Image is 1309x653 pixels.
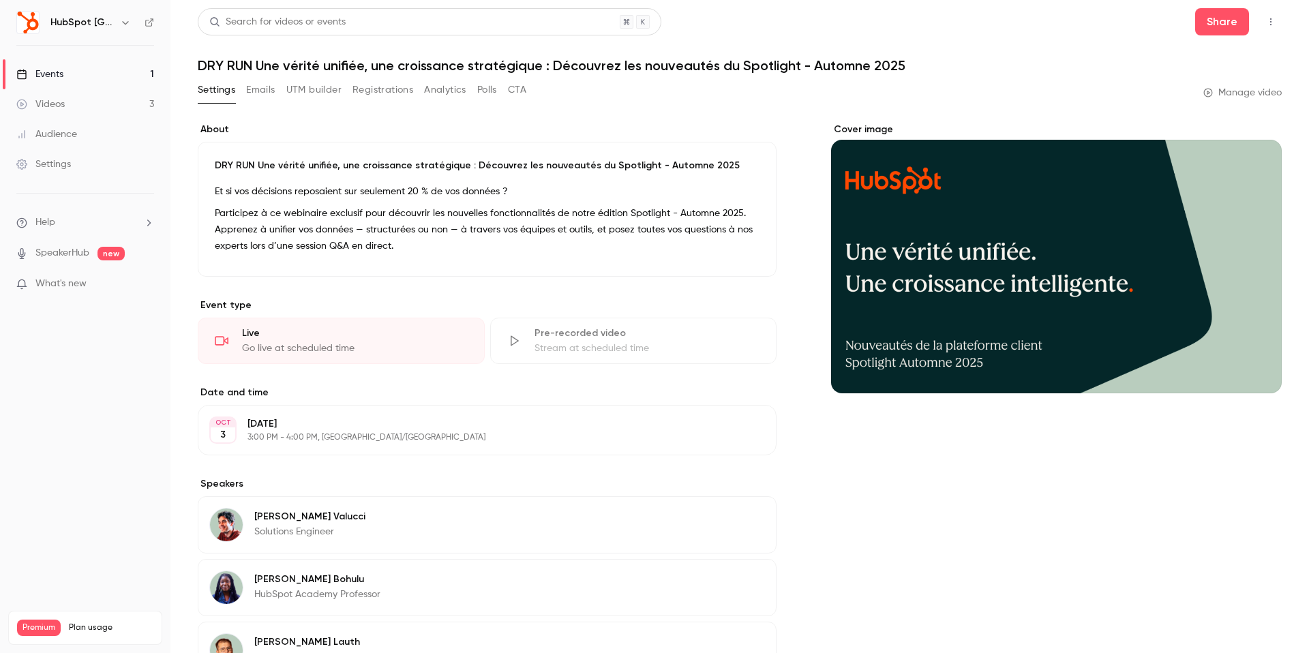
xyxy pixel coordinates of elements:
[16,97,65,111] div: Videos
[17,620,61,636] span: Premium
[211,418,235,427] div: OCT
[16,157,71,171] div: Settings
[198,496,777,553] div: Enzo Valucci[PERSON_NAME] ValucciSolutions Engineer
[242,326,468,340] div: Live
[210,508,243,541] img: Enzo Valucci
[35,215,55,230] span: Help
[254,635,410,649] p: [PERSON_NAME] Lauth
[198,57,1282,74] h1: DRY RUN Une vérité unifiée, une croissance stratégique : Découvrez les nouveautés du Spotlight - ...
[490,318,777,364] div: Pre-recorded videoStream at scheduled time
[254,525,365,538] p: Solutions Engineer
[215,159,759,172] p: DRY RUN Une vérité unifiée, une croissance stratégique : Découvrez les nouveautés du Spotlight - ...
[508,79,526,101] button: CTA
[1203,86,1282,100] a: Manage video
[477,79,497,101] button: Polls
[198,318,485,364] div: LiveGo live at scheduled time
[198,299,777,312] p: Event type
[535,341,760,355] div: Stream at scheduled time
[69,622,153,633] span: Plan usage
[198,386,777,399] label: Date and time
[215,205,759,254] p: Participez à ce webinaire exclusif pour découvrir les nouvelles fonctionnalités de notre édition ...
[242,341,468,355] div: Go live at scheduled time
[35,277,87,291] span: What's new
[247,417,704,431] p: [DATE]
[16,67,63,81] div: Events
[254,573,380,586] p: [PERSON_NAME] Bohulu
[16,215,154,230] li: help-dropdown-opener
[286,79,342,101] button: UTM builder
[247,432,704,443] p: 3:00 PM - 4:00 PM, [GEOGRAPHIC_DATA]/[GEOGRAPHIC_DATA]
[210,571,243,604] img: Mélanie Bohulu
[138,278,154,290] iframe: Noticeable Trigger
[535,326,760,340] div: Pre-recorded video
[198,123,777,136] label: About
[35,246,89,260] a: SpeakerHub
[198,79,235,101] button: Settings
[254,588,380,601] p: HubSpot Academy Professor
[424,79,466,101] button: Analytics
[198,477,777,491] label: Speakers
[50,16,115,29] h6: HubSpot [GEOGRAPHIC_DATA]
[215,183,759,200] p: Et si vos décisions reposaient sur seulement 20 % de vos données ?
[352,79,413,101] button: Registrations
[1195,8,1249,35] button: Share
[254,510,365,523] p: [PERSON_NAME] Valucci
[209,15,346,29] div: Search for videos or events
[831,123,1282,393] section: Cover image
[16,127,77,141] div: Audience
[220,428,226,442] p: 3
[97,247,125,260] span: new
[831,123,1282,136] label: Cover image
[246,79,275,101] button: Emails
[17,12,39,33] img: HubSpot France
[198,559,777,616] div: Mélanie Bohulu[PERSON_NAME] BohuluHubSpot Academy Professor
